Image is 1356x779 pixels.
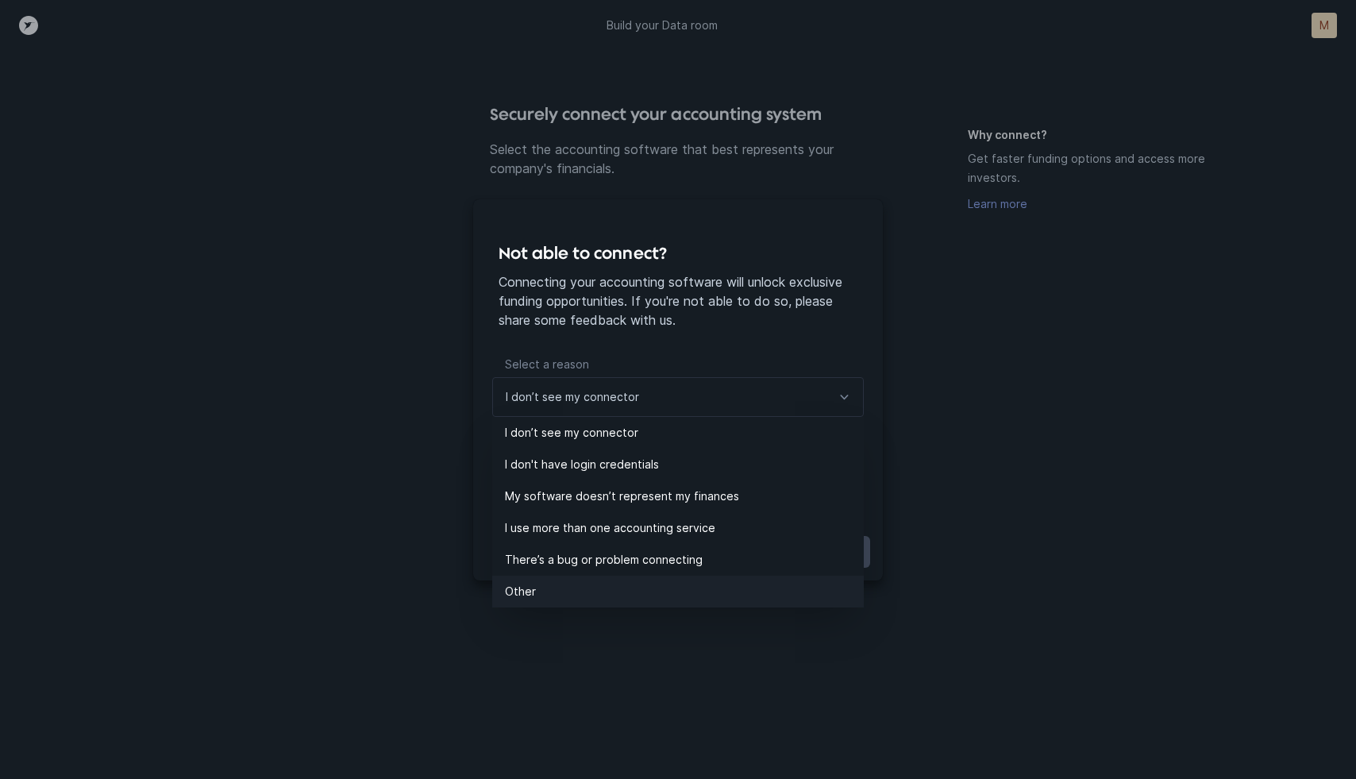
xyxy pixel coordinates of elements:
[505,582,864,601] p: Other
[486,536,600,568] button: Back to connect
[505,519,864,538] p: I use more than one accounting service
[505,487,864,506] p: My software doesn’t represent my finances
[499,241,857,266] h4: Not able to connect?
[492,355,864,377] p: Select a reason
[506,388,639,407] p: I don’t see my connector
[505,550,864,569] p: There’s a bug or problem connecting
[505,423,864,442] p: I don’t see my connector
[505,455,864,474] p: I don't have login credentials
[499,272,857,330] p: Connecting your accounting software will unlock exclusive funding opportunities. If you're not ab...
